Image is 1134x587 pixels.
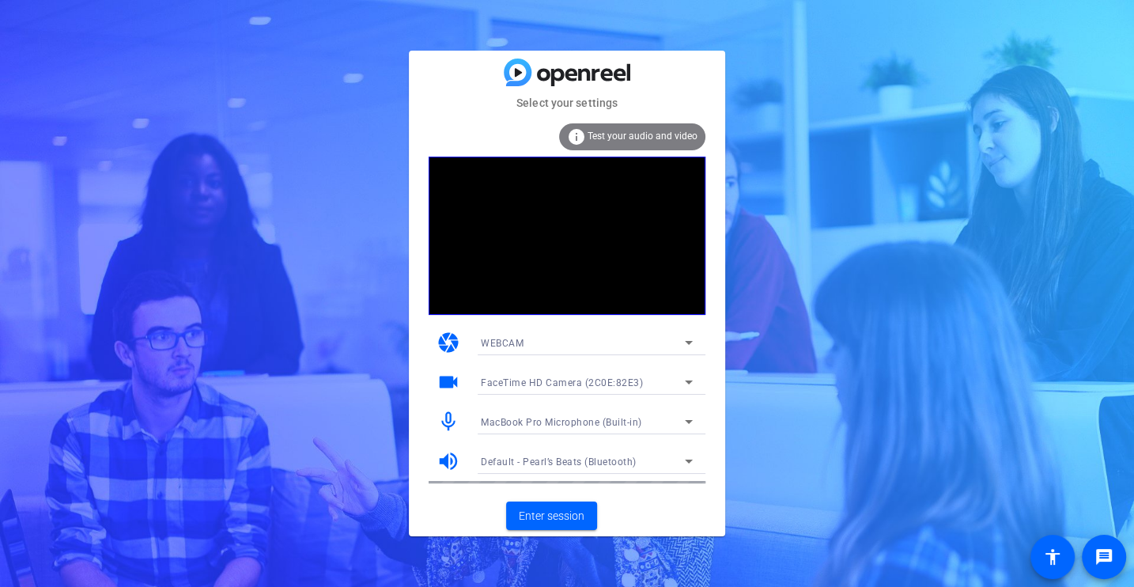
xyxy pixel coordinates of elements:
mat-icon: accessibility [1043,547,1062,566]
mat-icon: volume_up [437,449,460,473]
mat-icon: mic_none [437,410,460,434]
span: MacBook Pro Microphone (Built-in) [481,417,642,428]
span: Default - Pearl’s Beats (Bluetooth) [481,456,637,468]
span: FaceTime HD Camera (2C0E:82E3) [481,377,643,388]
span: WEBCAM [481,338,524,349]
span: Test your audio and video [588,131,697,142]
mat-icon: videocam [437,370,460,394]
img: blue-gradient.svg [504,59,630,86]
mat-icon: message [1094,547,1113,566]
span: Enter session [519,508,584,525]
mat-icon: info [567,127,586,146]
mat-icon: camera [437,331,460,354]
mat-card-subtitle: Select your settings [409,94,725,112]
button: Enter session [506,502,597,530]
